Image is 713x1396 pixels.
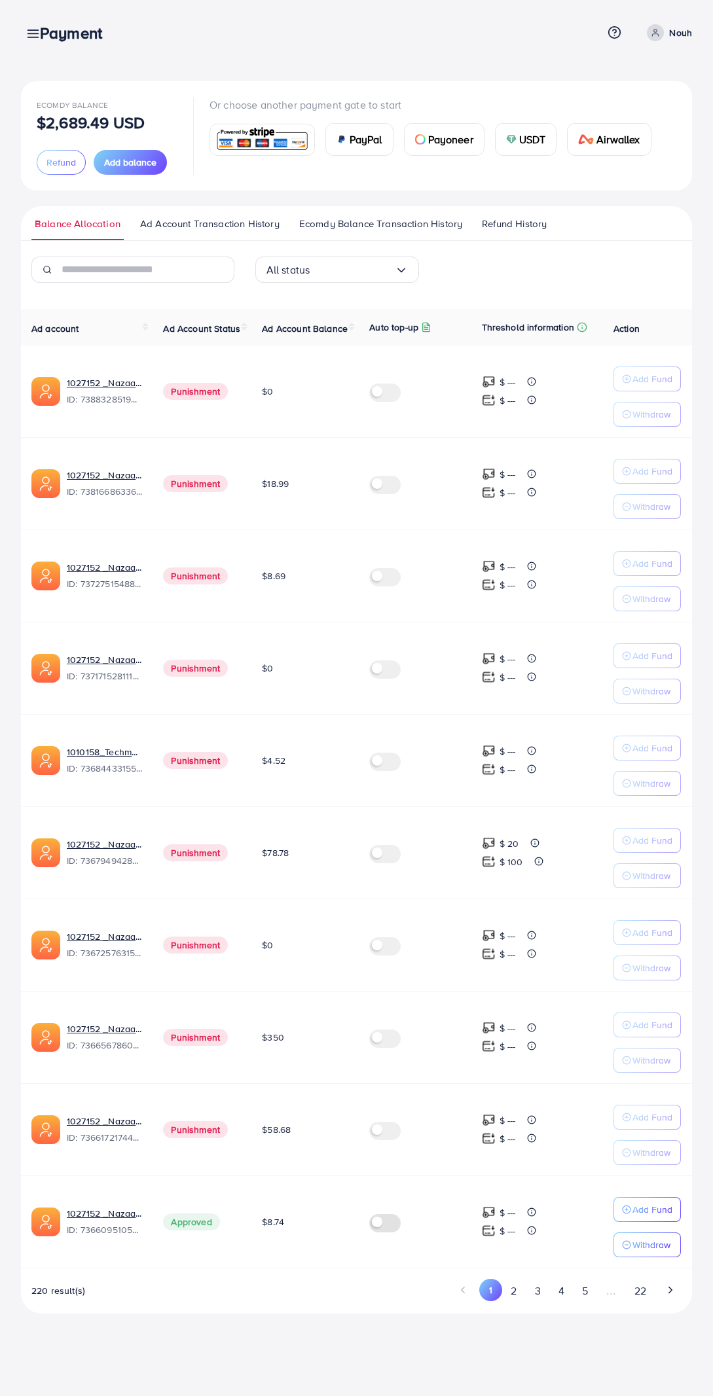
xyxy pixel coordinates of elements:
[613,1105,681,1130] button: Add Fund
[262,846,289,859] span: $78.78
[613,1232,681,1257] button: Withdraw
[632,960,670,976] p: Withdraw
[632,683,670,699] p: Withdraw
[94,150,167,175] button: Add balance
[482,670,496,684] img: top-up amount
[500,836,519,851] p: $ 20
[262,569,285,582] span: $8.69
[500,743,516,759] p: $ ---
[210,97,662,113] p: Or choose another payment gate to start
[482,1206,496,1219] img: top-up amount
[632,371,672,387] p: Add Fund
[482,1021,496,1035] img: top-up amount
[632,648,672,664] p: Add Fund
[67,670,142,683] span: ID: 7371715281112170513
[632,868,670,884] p: Withdraw
[519,132,546,147] span: USDT
[613,643,681,668] button: Add Fund
[262,1215,284,1228] span: $8.74
[31,322,79,335] span: Ad account
[262,662,273,675] span: $0
[482,652,496,666] img: top-up amount
[632,499,670,514] p: Withdraw
[613,956,681,980] button: Withdraw
[31,469,60,498] img: ic-ads-acc.e4c84228.svg
[500,928,516,944] p: $ ---
[500,577,516,593] p: $ ---
[632,1017,672,1033] p: Add Fund
[163,937,228,954] span: Punishment
[37,99,108,111] span: Ecomdy Balance
[37,115,145,130] p: $2,689.49 USD
[632,1145,670,1160] p: Withdraw
[262,754,285,767] span: $4.52
[37,150,86,175] button: Refund
[500,485,516,501] p: $ ---
[500,1039,516,1054] p: $ ---
[632,1052,670,1068] p: Withdraw
[67,930,142,943] a: 1027152 _Nazaagency_016
[578,134,594,145] img: card
[625,1279,655,1303] button: Go to page 22
[500,854,523,870] p: $ 100
[163,322,240,335] span: Ad Account Status
[632,832,672,848] p: Add Fund
[163,1213,219,1230] span: Approved
[613,863,681,888] button: Withdraw
[255,257,419,283] div: Search for option
[67,561,142,574] a: 1027152 _Nazaagency_007
[613,736,681,761] button: Add Fund
[67,485,142,498] span: ID: 7381668633665093648
[40,24,113,43] h3: Payment
[500,762,516,778] p: $ ---
[613,459,681,484] button: Add Fund
[163,660,228,677] span: Punishment
[31,838,60,867] img: ic-ads-acc.e4c84228.svg
[67,930,142,960] div: <span class='underline'>1027152 _Nazaagency_016</span></br>7367257631523782657
[500,1205,516,1221] p: $ ---
[35,217,120,231] span: Balance Allocation
[657,1337,703,1386] iframe: Chat
[262,939,273,952] span: $0
[613,771,681,796] button: Withdraw
[500,1113,516,1128] p: $ ---
[31,1023,60,1052] img: ic-ads-acc.e4c84228.svg
[526,1279,549,1303] button: Go to page 3
[632,776,670,791] p: Withdraw
[67,854,142,867] span: ID: 7367949428067450896
[262,1031,284,1044] span: $350
[632,556,672,571] p: Add Fund
[67,1022,142,1035] a: 1027152 _Nazaagency_0051
[482,855,496,868] img: top-up amount
[482,762,496,776] img: top-up amount
[573,1279,596,1303] button: Go to page 5
[613,1140,681,1165] button: Withdraw
[482,1224,496,1238] img: top-up amount
[482,929,496,942] img: top-up amount
[325,123,393,156] a: cardPayPal
[596,132,640,147] span: Airwallex
[613,586,681,611] button: Withdraw
[67,469,142,482] a: 1027152 _Nazaagency_023
[163,844,228,861] span: Punishment
[632,591,670,607] p: Withdraw
[632,925,672,940] p: Add Fund
[613,322,640,335] span: Action
[67,762,142,775] span: ID: 7368443315504726017
[337,134,347,145] img: card
[67,561,142,591] div: <span class='underline'>1027152 _Nazaagency_007</span></br>7372751548805726224
[613,1048,681,1073] button: Withdraw
[67,838,142,851] a: 1027152 _Nazaagency_003
[482,393,496,407] img: top-up amount
[500,374,516,390] p: $ ---
[428,132,473,147] span: Payoneer
[500,651,516,667] p: $ ---
[67,1207,142,1220] a: 1027152 _Nazaagency_006
[632,1237,670,1253] p: Withdraw
[659,1279,682,1301] button: Go to next page
[67,469,142,499] div: <span class='underline'>1027152 _Nazaagency_023</span></br>7381668633665093648
[104,156,156,169] span: Add balance
[642,24,692,41] a: Nouh
[67,1207,142,1237] div: <span class='underline'>1027152 _Nazaagency_006</span></br>7366095105679261697
[67,1022,142,1052] div: <span class='underline'>1027152 _Nazaagency_0051</span></br>7366567860828749825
